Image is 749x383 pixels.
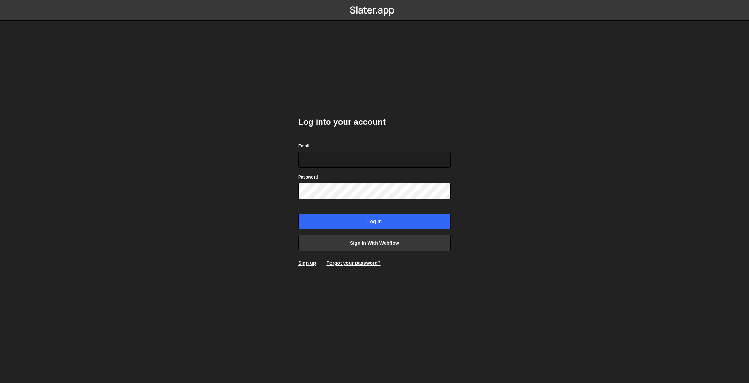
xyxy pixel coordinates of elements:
[298,142,309,149] label: Email
[298,174,318,181] label: Password
[298,116,451,128] h2: Log into your account
[298,214,451,229] input: Log in
[326,260,380,266] a: Forgot your password?
[298,235,451,251] a: Sign in with Webflow
[298,260,316,266] a: Sign up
